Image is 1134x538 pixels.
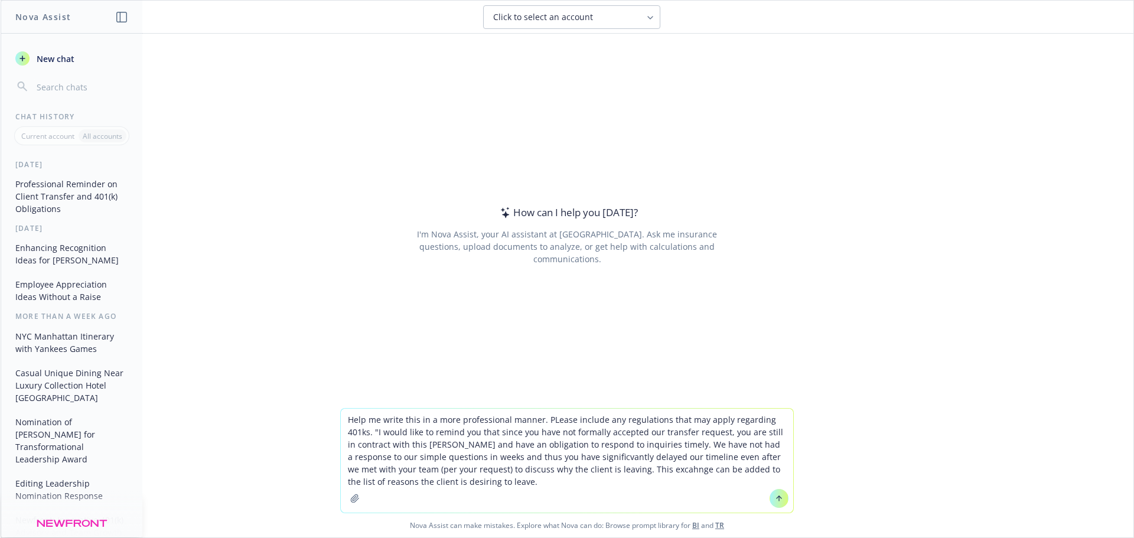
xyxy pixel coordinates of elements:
[11,238,133,270] button: Enhancing Recognition Ideas for [PERSON_NAME]
[11,363,133,407] button: Casual Unique Dining Near Luxury Collection Hotel [GEOGRAPHIC_DATA]
[400,228,733,265] div: I'm Nova Assist, your AI assistant at [GEOGRAPHIC_DATA]. Ask me insurance questions, upload docum...
[692,520,699,530] a: BI
[11,412,133,469] button: Nomination of [PERSON_NAME] for Transformational Leadership Award
[15,11,71,23] h1: Nova Assist
[34,79,128,95] input: Search chats
[341,409,793,513] textarea: Help me write this in a more professional manner. PLease include any regulations that may apply r...
[1,159,142,169] div: [DATE]
[34,53,74,65] span: New chat
[11,174,133,219] button: Professional Reminder on Client Transfer and 401(k) Obligations
[715,520,724,530] a: TR
[1,112,142,122] div: Chat History
[11,327,133,358] button: NYC Manhattan Itinerary with Yankees Games
[483,5,660,29] button: Click to select an account
[1,223,142,233] div: [DATE]
[1,311,142,321] div: More than a week ago
[21,131,74,141] p: Current account
[83,131,122,141] p: All accounts
[11,474,133,506] button: Editing Leadership Nomination Response
[497,205,638,220] div: How can I help you [DATE]?
[11,275,133,307] button: Employee Appreciation Ideas Without a Raise
[493,11,593,23] span: Click to select an account
[5,513,1129,537] span: Nova Assist can make mistakes. Explore what Nova can do: Browse prompt library for and
[11,48,133,69] button: New chat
